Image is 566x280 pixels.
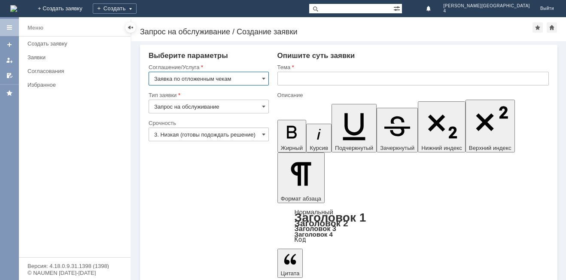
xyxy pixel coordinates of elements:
div: Тема [277,64,547,70]
div: Создать [93,3,137,14]
span: Жирный [281,145,303,151]
a: Заголовок 1 [295,211,366,224]
div: Добавить в избранное [533,22,543,33]
span: Опишите суть заявки [277,52,355,60]
button: Нижний индекс [418,101,466,152]
a: Заголовок 2 [295,218,348,228]
span: Курсив [310,145,328,151]
a: Мои согласования [3,69,16,82]
span: Цитата [281,270,300,277]
a: Перейти на домашнюю страницу [10,5,17,12]
div: Соглашение/Услуга [149,64,267,70]
a: Создать заявку [24,37,129,50]
div: Сделать домашней страницей [547,22,557,33]
a: Нормальный [295,208,333,216]
a: Мои заявки [3,53,16,67]
span: Расширенный поиск [393,4,402,12]
div: Описание [277,92,547,98]
span: Выберите параметры [149,52,228,60]
div: Тип заявки [149,92,267,98]
div: Избранное [27,82,116,88]
a: Заявки [24,51,129,64]
a: Согласования [24,64,129,78]
span: Формат абзаца [281,195,321,202]
button: Подчеркнутый [332,104,377,152]
button: Формат абзаца [277,152,325,203]
button: Верхний индекс [466,100,515,152]
span: Зачеркнутый [380,145,414,151]
div: Меню [27,23,43,33]
div: Согласования [27,68,125,74]
button: Зачеркнутый [377,108,418,152]
div: Формат абзаца [277,209,549,243]
button: Жирный [277,120,307,152]
a: Код [295,236,306,243]
a: Создать заявку [3,38,16,52]
div: Запрос на обслуживание / Создание заявки [140,27,533,36]
a: Заголовок 3 [295,225,336,232]
span: 4 [444,9,530,14]
div: Срочность [149,120,267,126]
span: [PERSON_NAME][GEOGRAPHIC_DATA] [444,3,530,9]
button: Цитата [277,249,303,278]
span: Подчеркнутый [335,145,373,151]
span: Нижний индекс [421,145,462,151]
img: logo [10,5,17,12]
div: Версия: 4.18.0.9.31.1398 (1398) [27,263,122,269]
span: Верхний индекс [469,145,511,151]
div: Заявки [27,54,125,61]
div: Скрыть меню [125,22,136,33]
div: © NAUMEN [DATE]-[DATE] [27,270,122,276]
div: Создать заявку [27,40,125,47]
button: Курсив [306,124,332,152]
a: Заголовок 4 [295,231,333,238]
